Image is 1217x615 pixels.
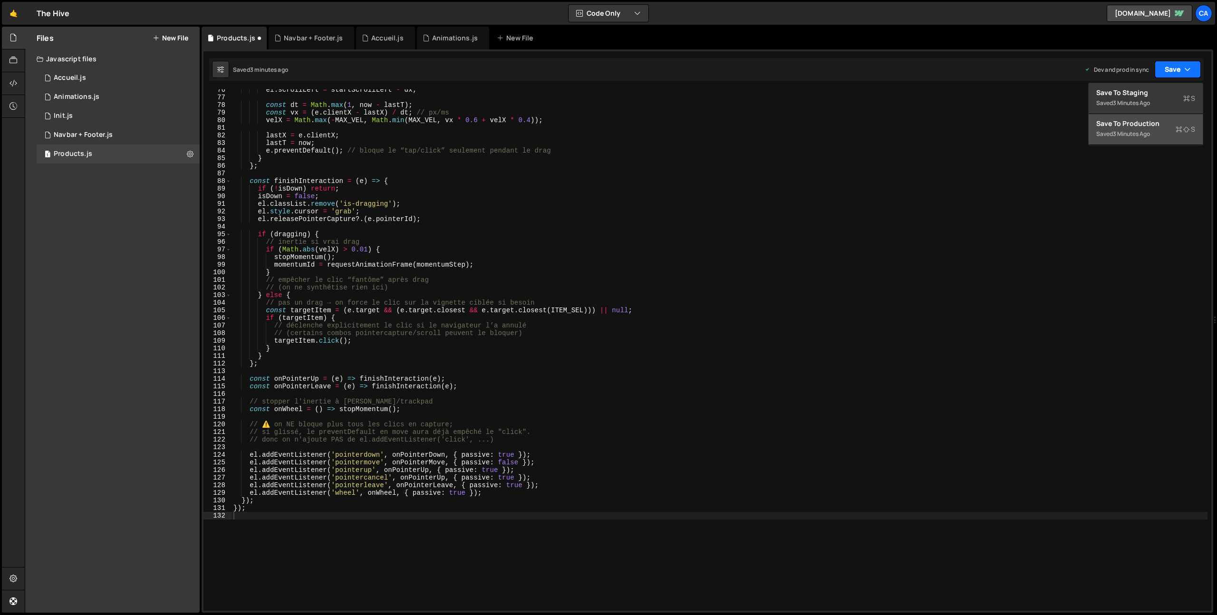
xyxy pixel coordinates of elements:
[203,345,232,352] div: 110
[203,307,232,314] div: 105
[203,428,232,436] div: 121
[203,208,232,215] div: 92
[203,215,232,223] div: 93
[45,151,50,159] span: 1
[203,314,232,322] div: 106
[203,337,232,345] div: 109
[203,116,232,124] div: 80
[37,8,69,19] div: The Hive
[203,390,232,398] div: 116
[203,299,232,307] div: 104
[37,144,200,163] div: 17034/47579.js
[1183,94,1195,103] span: S
[203,436,232,443] div: 122
[233,66,288,74] div: Saved
[203,94,232,101] div: 77
[54,131,113,139] div: Navbar + Footer.js
[432,33,478,43] div: Animations.js
[37,68,200,87] div: 17034/46801.js
[203,253,232,261] div: 98
[203,162,232,170] div: 86
[1176,125,1195,134] span: S
[203,170,232,177] div: 87
[37,33,54,43] h2: Files
[1107,5,1192,22] a: [DOMAIN_NAME]
[203,474,232,481] div: 127
[2,2,25,25] a: 🤙
[54,93,99,101] div: Animations.js
[203,231,232,238] div: 95
[203,132,232,139] div: 82
[203,276,232,284] div: 101
[203,451,232,459] div: 124
[203,504,232,512] div: 131
[203,269,232,276] div: 100
[1155,61,1201,78] button: Save
[1096,97,1195,109] div: Saved
[203,481,232,489] div: 128
[371,33,404,43] div: Accueil.js
[203,261,232,269] div: 99
[54,74,86,82] div: Accueil.js
[37,125,200,144] div: 17034/47476.js
[203,497,232,504] div: 130
[203,329,232,337] div: 108
[203,322,232,329] div: 107
[54,112,73,120] div: Init.js
[203,139,232,147] div: 83
[203,512,232,519] div: 132
[1096,88,1195,97] div: Save to Staging
[203,466,232,474] div: 126
[203,443,232,451] div: 123
[1089,114,1203,145] button: Save to ProductionS Saved3 minutes ago
[203,383,232,390] div: 115
[203,360,232,367] div: 112
[203,459,232,466] div: 125
[569,5,648,22] button: Code Only
[203,147,232,154] div: 84
[203,124,232,132] div: 81
[203,192,232,200] div: 90
[203,291,232,299] div: 103
[203,246,232,253] div: 97
[203,489,232,497] div: 129
[203,284,232,291] div: 102
[497,33,537,43] div: New File
[203,101,232,109] div: 78
[1096,128,1195,140] div: Saved
[153,34,188,42] button: New File
[1113,130,1150,138] div: 3 minutes ago
[284,33,343,43] div: Navbar + Footer.js
[1089,83,1203,114] button: Save to StagingS Saved3 minutes ago
[203,367,232,375] div: 113
[217,33,255,43] div: Products.js
[203,154,232,162] div: 85
[203,200,232,208] div: 91
[1096,119,1195,128] div: Save to Production
[250,66,288,74] div: 3 minutes ago
[25,49,200,68] div: Javascript files
[54,150,92,158] div: Products.js
[203,177,232,185] div: 88
[203,413,232,421] div: 119
[1084,66,1149,74] div: Dev and prod in sync
[203,421,232,428] div: 120
[203,86,232,94] div: 76
[203,109,232,116] div: 79
[203,352,232,360] div: 111
[203,238,232,246] div: 96
[203,375,232,383] div: 114
[37,106,200,125] div: 17034/46803.js
[1113,99,1150,107] div: 3 minutes ago
[1195,5,1212,22] a: Ca
[203,398,232,405] div: 117
[203,185,232,192] div: 89
[37,87,200,106] div: 17034/46849.js
[203,223,232,231] div: 94
[203,405,232,413] div: 118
